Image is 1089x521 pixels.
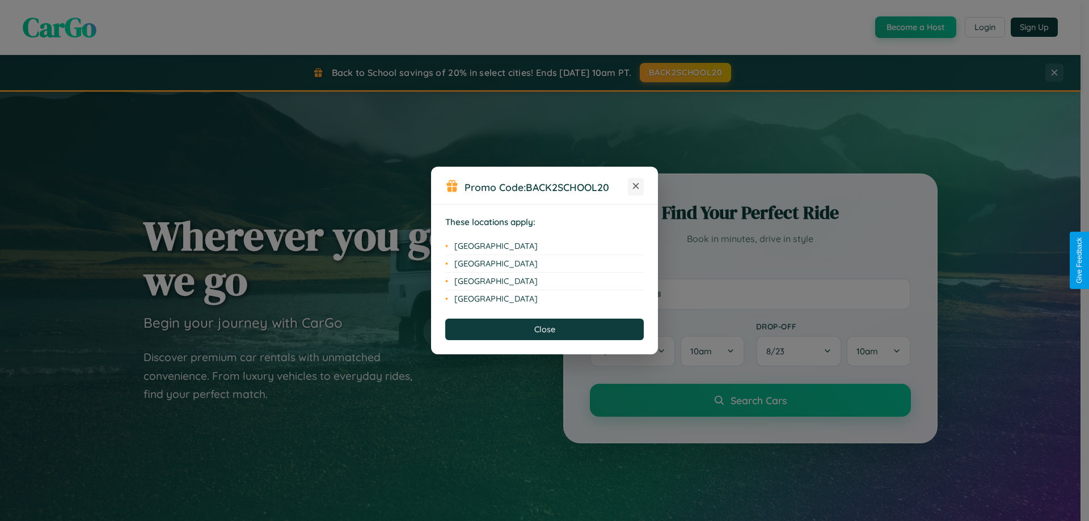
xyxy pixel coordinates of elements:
li: [GEOGRAPHIC_DATA] [445,273,644,290]
li: [GEOGRAPHIC_DATA] [445,290,644,307]
li: [GEOGRAPHIC_DATA] [445,238,644,255]
strong: These locations apply: [445,217,535,227]
button: Close [445,319,644,340]
b: BACK2SCHOOL20 [526,181,609,193]
div: Give Feedback [1075,238,1083,283]
h3: Promo Code: [465,181,628,193]
li: [GEOGRAPHIC_DATA] [445,255,644,273]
